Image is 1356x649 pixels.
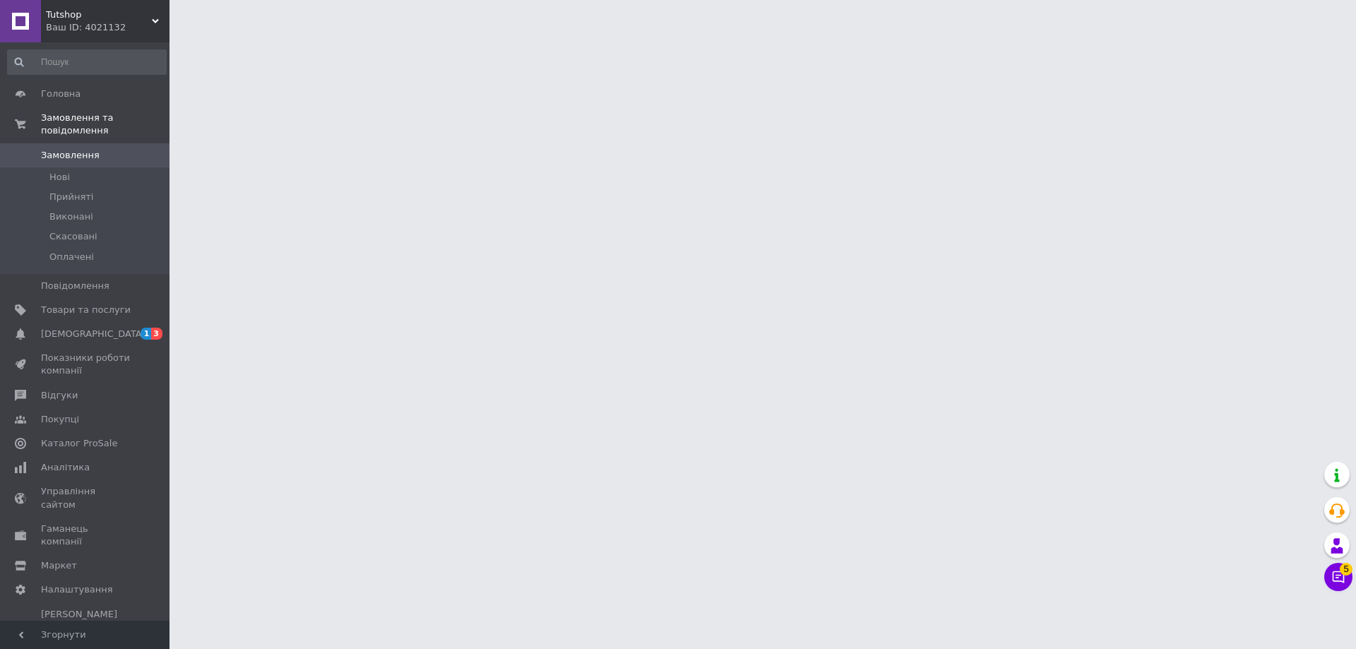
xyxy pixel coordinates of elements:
span: 5 [1340,563,1352,576]
span: Оплачені [49,251,94,263]
span: Скасовані [49,230,97,243]
span: Каталог ProSale [41,437,117,450]
span: Маркет [41,559,77,572]
span: Товари та послуги [41,304,131,316]
input: Пошук [7,49,167,75]
span: Головна [41,88,81,100]
span: Замовлення та повідомлення [41,112,169,137]
span: Управління сайтом [41,485,131,511]
span: Гаманець компанії [41,523,131,548]
span: [DEMOGRAPHIC_DATA] [41,328,145,340]
span: 1 [141,328,152,340]
button: Чат з покупцем5 [1324,563,1352,591]
span: Виконані [49,210,93,223]
span: Нові [49,171,70,184]
span: Відгуки [41,389,78,402]
div: Ваш ID: 4021132 [46,21,169,34]
span: Показники роботи компанії [41,352,131,377]
span: 3 [151,328,162,340]
span: Tutshop [46,8,152,21]
span: Повідомлення [41,280,109,292]
span: Аналітика [41,461,90,474]
span: [PERSON_NAME] та рахунки [41,608,131,647]
span: Покупці [41,413,79,426]
span: Прийняті [49,191,93,203]
span: Замовлення [41,149,100,162]
span: Налаштування [41,583,113,596]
